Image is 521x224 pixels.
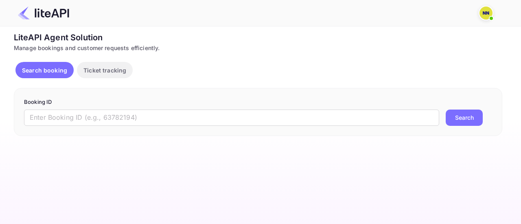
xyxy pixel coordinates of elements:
[83,66,126,75] p: Ticket tracking
[22,66,67,75] p: Search booking
[14,44,502,52] div: Manage bookings and customer requests efficiently.
[446,110,483,126] button: Search
[18,7,69,20] img: LiteAPI Logo
[479,7,493,20] img: N/A N/A
[14,31,502,44] div: LiteAPI Agent Solution
[24,98,492,106] p: Booking ID
[24,110,439,126] input: Enter Booking ID (e.g., 63782194)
